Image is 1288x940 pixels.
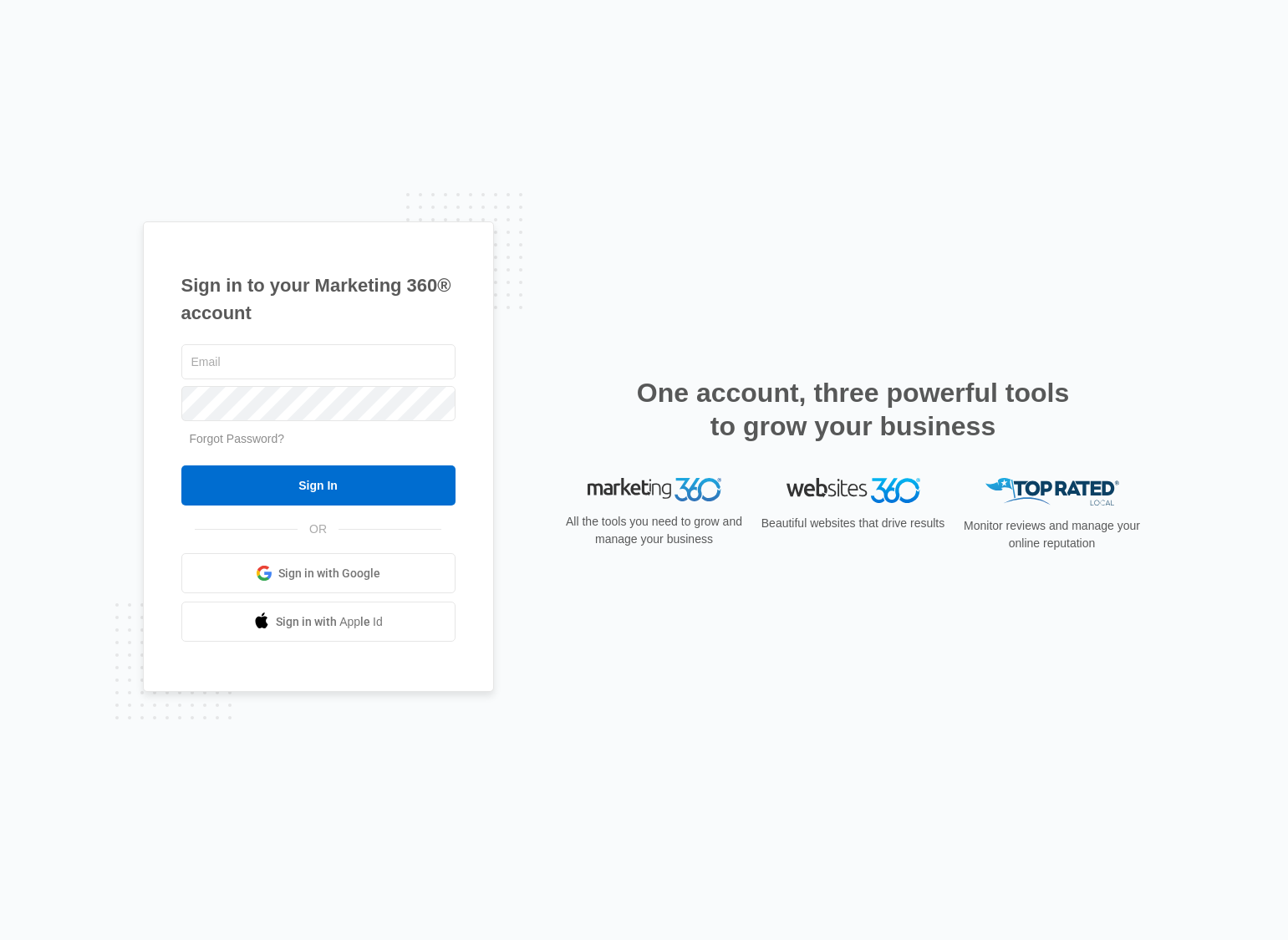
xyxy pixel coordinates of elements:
[181,602,456,642] a: Sign in with Apple Id
[760,515,947,532] p: Beautiful websites that drive results
[181,465,456,506] input: Sign In
[588,478,721,501] img: Marketing 360
[561,513,748,548] p: All the tools you need to grow and manage your business
[298,521,339,538] span: OR
[181,344,456,379] input: Email
[278,565,380,582] span: Sign in with Google
[181,272,456,327] h1: Sign in to your Marketing 360® account
[959,517,1146,552] p: Monitor reviews and manage your online reputation
[181,553,456,593] a: Sign in with Google
[985,478,1119,506] img: Top Rated Local
[190,432,285,445] a: Forgot Password?
[276,613,383,631] span: Sign in with Apple Id
[632,376,1075,443] h2: One account, three powerful tools to grow your business
[787,478,920,502] img: Websites 360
